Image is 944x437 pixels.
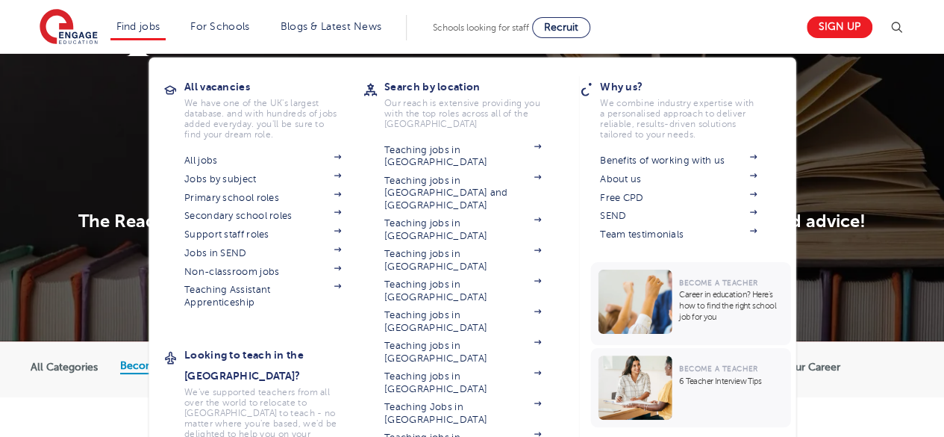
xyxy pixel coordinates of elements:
a: All jobs [184,155,341,167]
a: Teaching jobs in [GEOGRAPHIC_DATA] [384,309,541,334]
a: Teaching jobs in [GEOGRAPHIC_DATA] [384,340,541,365]
a: For Schools [190,21,249,32]
h3: Search by location [384,76,563,97]
span: Recruit [544,22,578,33]
label: Become a Teacher [120,359,210,373]
a: Teaching jobs in [GEOGRAPHIC_DATA] and [GEOGRAPHIC_DATA] [384,175,541,211]
a: Support staff roles [184,229,341,241]
h1: The Reading Corner [31,160,913,196]
h3: Looking to teach in the [GEOGRAPHIC_DATA]? [184,344,363,386]
a: Team testimonials [600,229,757,241]
a: Search by locationOur reach is extensive providing you with the top roles across all of the [GEOG... [384,76,563,129]
a: Benefits of working with us [600,155,757,167]
p: We combine industry expertise with a personalised approach to deliver reliable, results-driven so... [600,98,757,140]
a: Become a TeacherCareer in education? Here’s how to find the right school job for you [590,262,794,345]
a: Non-classroom jobs [184,266,341,278]
span: Become a Teacher [679,279,757,287]
a: Free CPD [600,192,757,204]
a: Teaching Assistant Apprenticeship [184,284,341,309]
a: Teaching jobs in [GEOGRAPHIC_DATA] [384,248,541,273]
a: SEND [600,210,757,222]
a: Teaching jobs in [GEOGRAPHIC_DATA] [384,279,541,303]
p: 6 Teacher Interview Tips [679,376,783,387]
p: The Reading Corner is [PERSON_NAME]’s thinking space - full of teaching insights and advice! [31,210,913,232]
a: Secondary school roles [184,210,341,222]
img: Engage Education [40,9,98,46]
label: Your Career [784,361,840,374]
a: Teaching jobs in [GEOGRAPHIC_DATA] [384,144,541,169]
a: Jobs by subject [184,173,341,185]
a: Teaching jobs in [GEOGRAPHIC_DATA] [384,217,541,242]
p: We have one of the UK's largest database. and with hundreds of jobs added everyday. you'll be sur... [184,98,341,140]
a: Become a Teacher6 Teacher Interview Tips [590,348,794,427]
a: Find jobs [116,21,160,32]
a: Jobs in SEND [184,247,341,259]
a: Teaching jobs in [GEOGRAPHIC_DATA] [384,371,541,395]
a: All vacanciesWe have one of the UK's largest database. and with hundreds of jobs added everyday. ... [184,76,363,140]
h3: Why us? [600,76,779,97]
label: All Categories [31,361,98,374]
a: Primary school roles [184,192,341,204]
span: Schools looking for staff [433,22,529,33]
a: Why us?We combine industry expertise with a personalised approach to deliver reliable, results-dr... [600,76,779,140]
a: Recruit [532,17,590,38]
a: Sign up [807,16,872,38]
a: Teaching Jobs in [GEOGRAPHIC_DATA] [384,401,541,426]
a: About us [600,173,757,185]
h3: All vacancies [184,76,363,97]
p: Career in education? Here’s how to find the right school job for you [679,289,783,323]
a: Blogs & Latest News [281,21,382,32]
span: Become a Teacher [679,365,757,373]
p: Our reach is extensive providing you with the top roles across all of the [GEOGRAPHIC_DATA] [384,98,541,129]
